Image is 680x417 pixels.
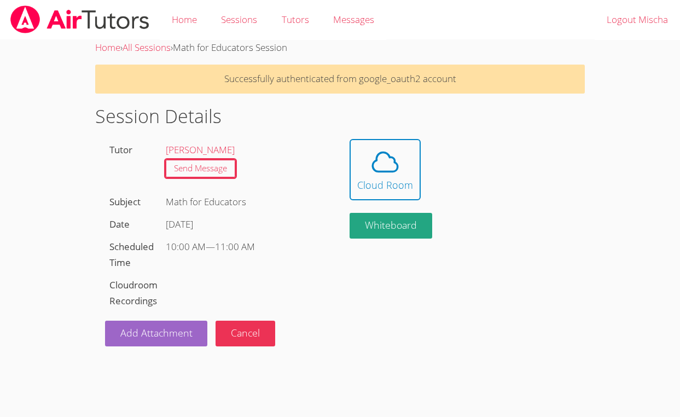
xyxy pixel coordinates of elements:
button: Whiteboard [350,213,432,239]
span: Messages [333,13,374,26]
span: 10:00 AM [166,240,206,253]
label: Tutor [109,143,132,156]
div: — [166,239,326,255]
label: Date [109,218,130,230]
a: Home [95,41,120,54]
img: airtutors_banner-c4298cdbf04f3fff15de1276eac7730deb9818008684d7c2e4769d2f7ddbe033.png [9,5,150,33]
div: Math for Educators [161,191,330,213]
label: Scheduled Time [109,240,154,269]
a: [PERSON_NAME] [166,143,235,156]
label: Subject [109,195,141,208]
a: Add Attachment [105,321,208,346]
a: All Sessions [123,41,171,54]
span: Math for Educators Session [173,41,287,54]
div: › › [95,40,585,56]
label: Cloudroom Recordings [109,279,158,307]
button: Cancel [216,321,275,346]
p: Successfully authenticated from google_oauth2 account [95,65,585,94]
span: 11:00 AM [215,240,255,253]
a: Send Message [166,160,235,178]
h1: Session Details [95,102,585,130]
button: Cloud Room [350,139,421,200]
div: [DATE] [166,217,326,233]
div: Cloud Room [357,177,413,193]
